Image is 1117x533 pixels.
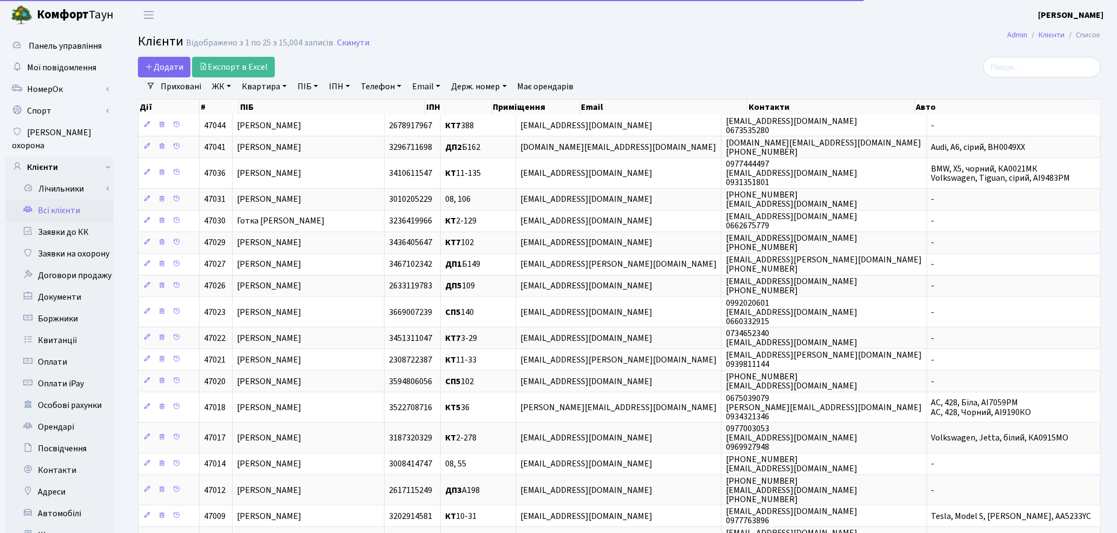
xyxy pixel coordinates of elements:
span: 47020 [204,376,226,387]
a: Договори продажу [5,265,114,286]
span: Мої повідомлення [27,62,96,74]
a: Має орендарів [513,77,578,96]
a: Клієнти [5,156,114,178]
span: [EMAIL_ADDRESS][DOMAIN_NAME] [520,194,652,206]
a: НомерОк [5,78,114,100]
span: [PHONE_NUMBER] [EMAIL_ADDRESS][DOMAIN_NAME] [726,453,858,475]
span: 47036 [204,167,226,179]
b: [PERSON_NAME] [1039,9,1104,21]
span: 47017 [204,432,226,444]
span: [EMAIL_ADDRESS][DOMAIN_NAME] 0673535280 [726,115,858,136]
b: КТ [445,432,456,444]
span: [EMAIL_ADDRESS][DOMAIN_NAME] [PHONE_NUMBER] [726,232,858,253]
span: [PERSON_NAME] [237,141,301,153]
span: 36 [445,402,470,413]
a: Особові рахунки [5,394,114,416]
a: Додати [138,57,190,77]
span: 2633119783 [389,280,432,292]
span: - [931,306,935,318]
span: [EMAIL_ADDRESS][PERSON_NAME][DOMAIN_NAME] [520,259,717,271]
span: А198 [445,484,480,496]
span: 2-278 [445,432,477,444]
span: 3296711698 [389,141,432,153]
b: КТ [445,215,456,227]
span: [PERSON_NAME] [237,194,301,206]
span: 2678917967 [389,120,432,131]
span: [EMAIL_ADDRESS][DOMAIN_NAME] [PHONE_NUMBER] [726,275,858,297]
span: [PHONE_NUMBER] [EMAIL_ADDRESS][DOMAIN_NAME] [726,371,858,392]
th: # [200,100,239,115]
span: [EMAIL_ADDRESS][DOMAIN_NAME] [520,237,652,249]
b: КТ [445,354,456,366]
a: Спорт [5,100,114,122]
span: [PHONE_NUMBER] [EMAIL_ADDRESS][DOMAIN_NAME] [726,189,858,210]
th: Дії [138,100,200,115]
a: Автомобілі [5,503,114,524]
span: [EMAIL_ADDRESS][DOMAIN_NAME] [520,332,652,344]
span: 0992020601 [EMAIL_ADDRESS][DOMAIN_NAME] 0660332915 [726,297,858,327]
span: 47012 [204,484,226,496]
span: 08, 106 [445,194,471,206]
a: Клієнти [1039,29,1065,41]
span: [PERSON_NAME] [237,484,301,496]
span: 0977003053 [EMAIL_ADDRESS][DOMAIN_NAME] 0969927948 [726,423,858,453]
span: [EMAIL_ADDRESS][DOMAIN_NAME] [520,458,652,470]
a: Admin [1008,29,1028,41]
a: Заявки до КК [5,221,114,243]
span: Volkswagen, Jetta, білий, КА0915МО [931,432,1069,444]
span: [PERSON_NAME] [237,120,301,131]
span: 3010205229 [389,194,432,206]
b: ДП2 [445,141,462,153]
span: 0675039079 [PERSON_NAME][EMAIL_ADDRESS][DOMAIN_NAME] 0934321346 [726,392,922,423]
span: [PERSON_NAME] [237,458,301,470]
span: Панель управління [29,40,102,52]
a: Телефон [356,77,406,96]
span: 3594806056 [389,376,432,387]
span: 3436405647 [389,237,432,249]
span: 11-33 [445,354,477,366]
a: Оплати [5,351,114,373]
span: Б162 [445,141,480,153]
a: Лічильники [12,178,114,200]
a: Контакти [5,459,114,481]
a: Посвідчення [5,438,114,459]
span: [EMAIL_ADDRESS][DOMAIN_NAME] [520,306,652,318]
span: [EMAIL_ADDRESS][DOMAIN_NAME] [520,215,652,227]
span: [EMAIL_ADDRESS][PERSON_NAME][DOMAIN_NAME] [520,354,717,366]
span: 47041 [204,141,226,153]
span: Audi, A6, сірий, ВН0049ХХ [931,141,1026,153]
span: 102 [445,376,474,387]
span: [PHONE_NUMBER] [EMAIL_ADDRESS][DOMAIN_NAME] [PHONE_NUMBER] [726,475,858,505]
span: - [931,376,935,387]
th: Email [580,100,748,115]
img: logo.png [11,4,32,26]
span: [PERSON_NAME] [237,259,301,271]
th: Контакти [748,100,915,115]
a: [PERSON_NAME] охорона [5,122,114,156]
b: ДП1 [445,259,462,271]
span: 388 [445,120,474,131]
a: ЖК [208,77,235,96]
span: [PERSON_NAME] [237,510,301,522]
span: 2617115249 [389,484,432,496]
span: [PERSON_NAME] [237,402,301,413]
span: 2-129 [445,215,477,227]
b: ДП5 [445,280,462,292]
a: Квартира [237,77,291,96]
span: [EMAIL_ADDRESS][DOMAIN_NAME] [520,432,652,444]
b: КТ [445,167,456,179]
span: 3008414747 [389,458,432,470]
b: СП5 [445,306,461,318]
button: Переключити навігацію [135,6,162,24]
span: 3236419966 [389,215,432,227]
b: КТ7 [445,237,461,249]
b: КТ5 [445,402,461,413]
span: 47031 [204,194,226,206]
span: - [931,237,935,249]
span: [PERSON_NAME] [237,306,301,318]
span: 0977444497 [EMAIL_ADDRESS][DOMAIN_NAME] 0931351801 [726,158,858,188]
a: ПІБ [293,77,322,96]
span: 47014 [204,458,226,470]
span: - [931,120,935,131]
span: 47044 [204,120,226,131]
